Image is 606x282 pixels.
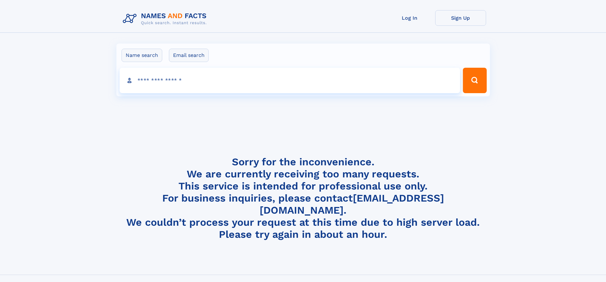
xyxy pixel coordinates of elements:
[120,10,212,27] img: Logo Names and Facts
[435,10,486,26] a: Sign Up
[120,156,486,241] h4: Sorry for the inconvenience. We are currently receiving too many requests. This service is intend...
[463,68,486,93] button: Search Button
[122,49,162,62] label: Name search
[384,10,435,26] a: Log In
[169,49,209,62] label: Email search
[260,192,444,216] a: [EMAIL_ADDRESS][DOMAIN_NAME]
[120,68,460,93] input: search input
